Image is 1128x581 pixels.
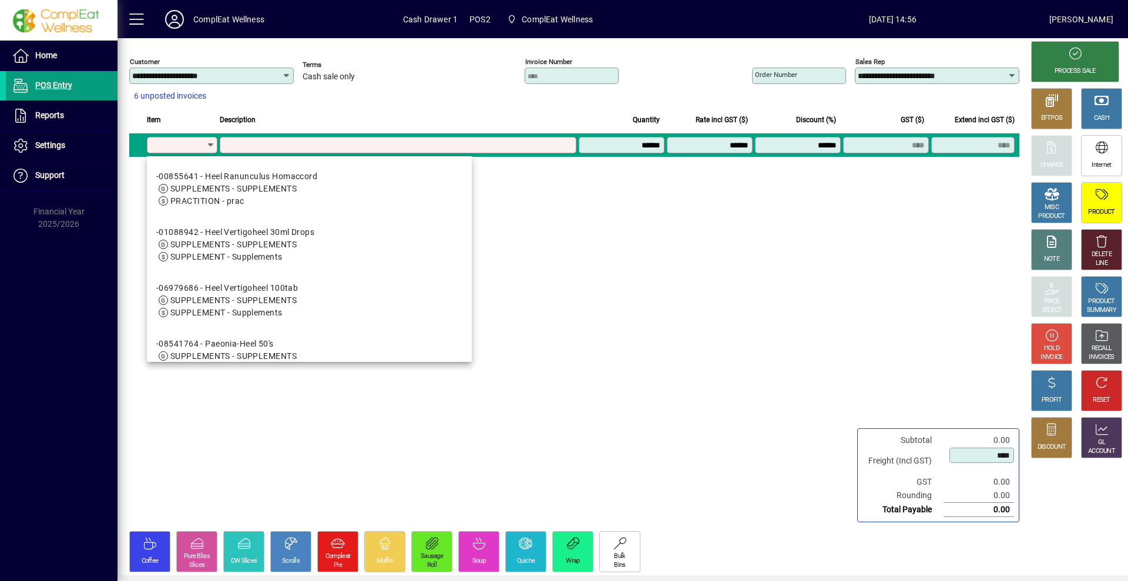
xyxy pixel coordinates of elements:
a: Support [6,161,117,190]
div: DISCOUNT [1038,443,1066,452]
td: 0.00 [944,503,1014,517]
div: INVOICES [1089,353,1114,362]
div: ACCOUNT [1088,447,1115,456]
div: -00855641 - Heel Ranunculus Homaccord [156,170,317,183]
span: Cash Drawer 1 [403,10,458,29]
mat-option: -00855641 - Heel Ranunculus Homaccord [147,161,472,217]
span: SUPPLEMENTS - SUPPLEMENTS [170,184,297,193]
div: RESET [1093,396,1110,405]
td: Total Payable [862,503,944,517]
span: Quantity [633,113,660,126]
div: PRODUCT [1038,212,1065,221]
mat-option: -08541764 - Paeonia-Heel 50's [147,328,472,384]
div: PROCESS SALE [1055,67,1096,76]
div: Scrolls [282,557,300,566]
button: 6 unposted invoices [129,86,211,107]
span: Item [147,113,161,126]
td: Subtotal [862,434,944,447]
mat-option: -06979686 - Heel Vertigoheel 100tab [147,273,472,328]
span: Rate incl GST ($) [696,113,748,126]
span: [DATE] 14:56 [736,10,1049,29]
span: SUPPLEMENTS - SUPPLEMENTS [170,295,297,305]
span: Description [220,113,256,126]
div: [PERSON_NAME] [1049,10,1113,29]
span: Terms [303,61,373,69]
div: SELECT [1042,306,1062,315]
div: -08541764 - Paeonia-Heel 50's [156,338,297,350]
a: Home [6,41,117,70]
span: ComplEat Wellness [502,9,597,30]
span: Extend incl GST ($) [955,113,1015,126]
div: Sausage [421,552,443,561]
div: Internet [1092,161,1111,170]
div: ComplEat Wellness [193,10,264,29]
div: PROFIT [1042,396,1062,405]
mat-label: Invoice number [525,58,572,66]
div: Pie [334,561,342,570]
div: Slices [189,561,205,570]
span: SUPPLEMENTS - SUPPLEMENTS [170,240,297,249]
td: 0.00 [944,489,1014,503]
div: Soup [472,557,485,566]
div: PRODUCT [1088,297,1114,306]
div: Roll [427,561,437,570]
div: -06979686 - Heel Vertigoheel 100tab [156,282,298,294]
div: Bulk [614,552,625,561]
span: SUPPLEMENT - Supplements [170,308,283,317]
div: HOLD [1044,344,1059,353]
span: Reports [35,110,64,120]
div: DELETE [1092,250,1112,259]
a: Settings [6,131,117,160]
div: CHARGE [1040,161,1063,170]
div: PRODUCT [1088,208,1114,217]
div: Compleat [325,552,350,561]
div: SUMMARY [1087,306,1116,315]
td: 0.00 [944,434,1014,447]
mat-label: Order number [755,70,797,79]
div: Quiche [517,557,535,566]
span: SUPPLEMENT - Supplements [170,252,283,261]
div: PRICE [1044,297,1060,306]
span: ComplEat Wellness [522,10,593,29]
td: 0.00 [944,475,1014,489]
span: 6 unposted invoices [134,90,206,102]
div: Wrap [566,557,579,566]
td: GST [862,475,944,489]
div: GL [1098,438,1106,447]
span: PRACTITION - prac [170,196,244,206]
span: Cash sale only [303,72,355,82]
div: Pure Bliss [184,552,210,561]
span: POS Entry [35,80,72,90]
mat-option: -01088942 - Heel Vertigoheel 30ml Drops [147,217,472,273]
div: INVOICE [1040,353,1062,362]
div: MISC [1045,203,1059,212]
a: Reports [6,101,117,130]
td: Freight (Incl GST) [862,447,944,475]
div: LINE [1096,259,1107,268]
div: Muffin [377,557,394,566]
mat-label: Sales rep [855,58,885,66]
span: Settings [35,140,65,150]
div: RECALL [1092,344,1112,353]
div: Coffee [142,557,159,566]
div: CW Slices [231,557,257,566]
span: SUPPLEMENTS - SUPPLEMENTS [170,351,297,361]
div: EFTPOS [1041,114,1063,123]
span: Home [35,51,57,60]
div: CASH [1094,114,1109,123]
div: -01088942 - Heel Vertigoheel 30ml Drops [156,226,314,239]
div: NOTE [1044,255,1059,264]
span: GST ($) [901,113,924,126]
div: Bins [614,561,625,570]
td: Rounding [862,489,944,503]
span: POS2 [469,10,491,29]
span: Discount (%) [796,113,836,126]
span: Support [35,170,65,180]
mat-label: Customer [130,58,160,66]
button: Profile [156,9,193,30]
